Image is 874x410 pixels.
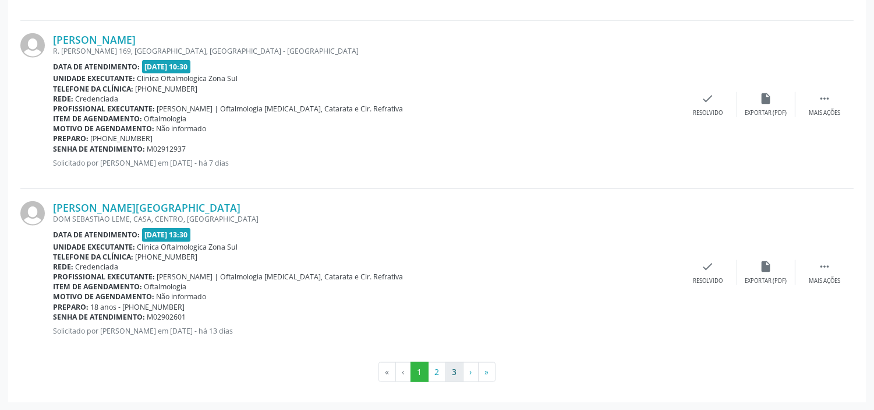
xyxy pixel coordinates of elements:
[745,109,787,117] div: Exportar (PDF)
[53,292,154,302] b: Motivo de agendamento:
[53,201,240,214] a: [PERSON_NAME][GEOGRAPHIC_DATA]
[157,272,404,282] span: [PERSON_NAME] | Oftalmologia [MEDICAL_DATA], Catarata e Cir. Refrativa
[53,302,89,312] b: Preparo:
[702,92,714,105] i: check
[76,262,119,272] span: Credenciada
[53,158,679,168] p: Solicitado por [PERSON_NAME] em [DATE] - há 7 dias
[760,260,773,273] i: insert_drive_file
[136,84,198,94] span: [PHONE_NUMBER]
[53,272,155,282] b: Profissional executante:
[53,230,140,240] b: Data de atendimento:
[91,302,185,312] span: 18 anos - [PHONE_NUMBER]
[463,362,479,382] button: Go to next page
[760,92,773,105] i: insert_drive_file
[53,94,73,104] b: Rede:
[693,109,723,117] div: Resolvido
[136,252,198,262] span: [PHONE_NUMBER]
[53,84,133,94] b: Telefone da clínica:
[53,144,145,154] b: Senha de atendimento:
[818,260,831,273] i: 
[809,277,840,285] div: Mais ações
[53,104,155,114] b: Profissional executante:
[144,282,187,292] span: Oftalmologia
[53,262,73,272] b: Rede:
[53,73,135,83] b: Unidade executante:
[445,362,463,382] button: Go to page 3
[144,114,187,124] span: Oftalmologia
[53,214,679,224] div: DOM SEBASTIAO LEME, CASA, CENTRO, [GEOGRAPHIC_DATA]
[411,362,429,382] button: Go to page 1
[157,104,404,114] span: [PERSON_NAME] | Oftalmologia [MEDICAL_DATA], Catarata e Cir. Refrativa
[142,228,191,241] span: [DATE] 13:30
[137,242,238,252] span: Clinica Oftalmologica Zona Sul
[428,362,446,382] button: Go to page 2
[745,277,787,285] div: Exportar (PDF)
[20,33,45,58] img: img
[53,33,136,46] a: [PERSON_NAME]
[157,292,207,302] span: Não informado
[53,46,679,56] div: R. [PERSON_NAME] 169, [GEOGRAPHIC_DATA], [GEOGRAPHIC_DATA] - [GEOGRAPHIC_DATA]
[53,124,154,134] b: Motivo de agendamento:
[20,201,45,226] img: img
[53,242,135,252] b: Unidade executante:
[693,277,723,285] div: Resolvido
[53,326,679,336] p: Solicitado por [PERSON_NAME] em [DATE] - há 13 dias
[53,282,142,292] b: Item de agendamento:
[147,144,186,154] span: M02912937
[702,260,714,273] i: check
[478,362,496,382] button: Go to last page
[157,124,207,134] span: Não informado
[53,114,142,124] b: Item de agendamento:
[818,92,831,105] i: 
[76,94,119,104] span: Credenciada
[91,134,153,143] span: [PHONE_NUMBER]
[809,109,840,117] div: Mais ações
[137,73,238,83] span: Clinica Oftalmologica Zona Sul
[142,60,191,73] span: [DATE] 10:30
[147,312,186,322] span: M02902601
[53,62,140,72] b: Data de atendimento:
[20,362,854,382] ul: Pagination
[53,312,145,322] b: Senha de atendimento:
[53,252,133,262] b: Telefone da clínica:
[53,134,89,143] b: Preparo:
